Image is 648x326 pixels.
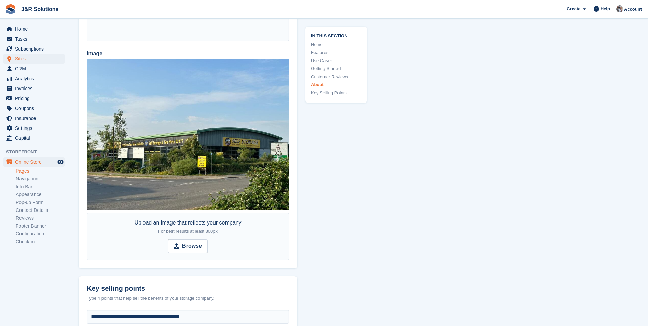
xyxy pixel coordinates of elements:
a: Home [311,41,361,48]
span: Storefront [6,149,68,155]
span: Coupons [15,104,56,113]
a: Features [311,49,361,56]
span: For best results at least 800px [158,229,218,234]
a: Reviews [16,215,65,221]
input: Browse [168,239,208,253]
a: menu [3,123,65,133]
a: Check-in [16,239,65,245]
a: Pop-up Form [16,199,65,206]
a: menu [3,133,65,143]
a: Pages [16,168,65,174]
span: Insurance [15,113,56,123]
a: menu [3,34,65,44]
img: Steve Revell [616,5,623,12]
img: WhatsApp%20Image%202024-08-15%20at%2012.24.04%20(4).jpeg [87,59,289,210]
a: Contact Details [16,207,65,214]
a: Customer Reviews [311,73,361,80]
span: Sites [15,54,56,64]
span: Settings [15,123,56,133]
span: In this section [311,32,361,39]
span: Pricing [15,94,56,103]
a: menu [3,44,65,54]
a: menu [3,157,65,167]
a: menu [3,64,65,73]
a: menu [3,54,65,64]
a: Use Cases [311,57,361,64]
span: Home [15,24,56,34]
span: Invoices [15,84,56,93]
a: menu [3,113,65,123]
a: Key Selling Points [311,90,361,96]
a: menu [3,24,65,34]
h2: Key selling points [87,285,289,293]
span: Account [624,6,642,13]
a: Info Bar [16,184,65,190]
div: Type 4 points that help sell the benefits of your storage company. [87,295,289,302]
span: Online Store [15,157,56,167]
a: Navigation [16,176,65,182]
span: Help [601,5,610,12]
a: menu [3,104,65,113]
a: Preview store [56,158,65,166]
label: Image [87,50,289,58]
a: About [311,81,361,88]
img: stora-icon-8386f47178a22dfd0bd8f6a31ec36ba5ce8667c1dd55bd0f319d3a0aa187defe.svg [5,4,16,14]
a: menu [3,84,65,93]
a: Footer Banner [16,223,65,229]
a: Getting Started [311,65,361,72]
span: CRM [15,64,56,73]
a: Appearance [16,191,65,198]
a: J&R Solutions [18,3,61,15]
span: Subscriptions [15,44,56,54]
a: menu [3,74,65,83]
strong: Browse [182,242,202,250]
div: Upload an image that reflects your company [134,219,241,235]
a: menu [3,94,65,103]
span: Capital [15,133,56,143]
a: Configuration [16,231,65,237]
span: Tasks [15,34,56,44]
span: Create [567,5,580,12]
span: Analytics [15,74,56,83]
